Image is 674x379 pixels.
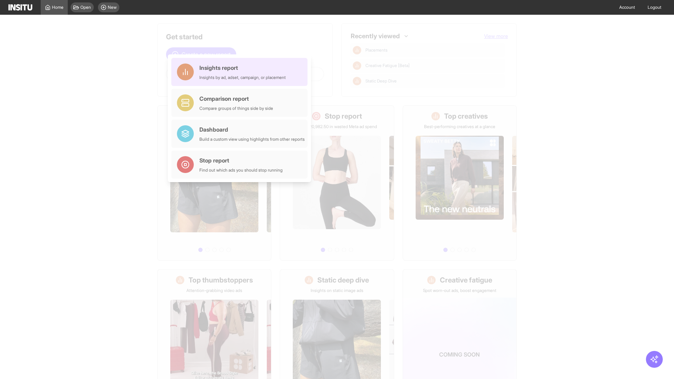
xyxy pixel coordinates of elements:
span: Open [80,5,91,10]
div: Find out which ads you should stop running [199,167,283,173]
div: Insights by ad, adset, campaign, or placement [199,75,286,80]
div: Stop report [199,156,283,165]
div: Comparison report [199,94,273,103]
span: New [108,5,117,10]
div: Build a custom view using highlights from other reports [199,137,305,142]
span: Home [52,5,64,10]
img: Logo [8,4,32,11]
div: Compare groups of things side by side [199,106,273,111]
div: Dashboard [199,125,305,134]
div: Insights report [199,64,286,72]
